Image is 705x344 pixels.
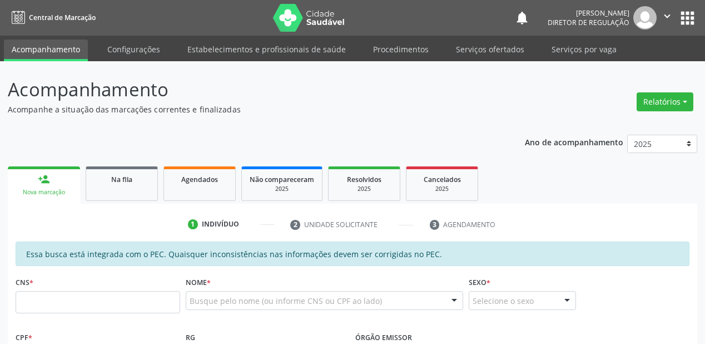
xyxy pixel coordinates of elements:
div: 2025 [414,185,470,193]
span: Agendados [181,175,218,184]
div: 2025 [250,185,314,193]
span: Não compareceram [250,175,314,184]
span: Selecione o sexo [473,295,534,307]
div: [PERSON_NAME] [548,8,629,18]
div: 1 [188,219,198,229]
label: Nome [186,274,211,291]
img: img [633,6,657,30]
span: Cancelados [424,175,461,184]
p: Ano de acompanhamento [525,135,623,149]
span: Diretor de regulação [548,18,629,27]
a: Configurações [100,40,168,59]
button: Relatórios [637,92,693,111]
span: Na fila [111,175,132,184]
p: Acompanhamento [8,76,490,104]
i:  [661,10,673,22]
a: Procedimentos [365,40,436,59]
div: 2025 [336,185,392,193]
a: Central de Marcação [8,8,96,27]
button: notifications [514,10,530,26]
button: apps [678,8,697,28]
a: Serviços por vaga [544,40,624,59]
div: Nova marcação [16,188,72,196]
div: Essa busca está integrada com o PEC. Quaisquer inconsistências nas informações devem ser corrigid... [16,242,689,266]
div: person_add [38,173,50,185]
span: Central de Marcação [29,13,96,22]
label: CNS [16,274,33,291]
span: Busque pelo nome (ou informe CNS ou CPF ao lado) [190,295,382,307]
a: Serviços ofertados [448,40,532,59]
a: Estabelecimentos e profissionais de saúde [180,40,354,59]
span: Resolvidos [347,175,381,184]
div: Indivíduo [202,219,239,229]
a: Acompanhamento [4,40,88,61]
p: Acompanhe a situação das marcações correntes e finalizadas [8,104,490,115]
label: Sexo [469,274,490,291]
button:  [657,6,678,30]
